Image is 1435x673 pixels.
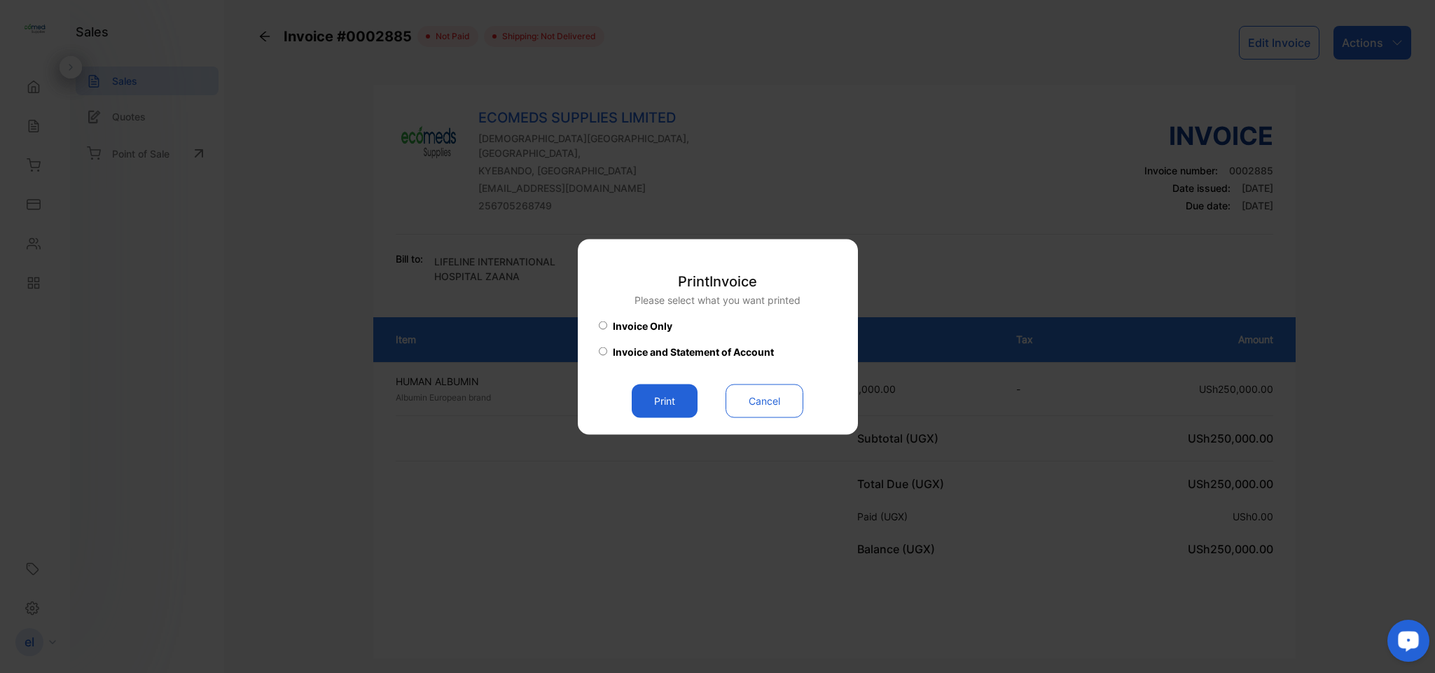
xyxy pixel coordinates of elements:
[726,384,803,417] button: Cancel
[635,270,800,291] p: Print Invoice
[613,318,672,333] span: Invoice Only
[635,292,800,307] p: Please select what you want printed
[613,344,774,359] span: Invoice and Statement of Account
[1376,614,1435,673] iframe: LiveChat chat widget
[632,384,698,417] button: Print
